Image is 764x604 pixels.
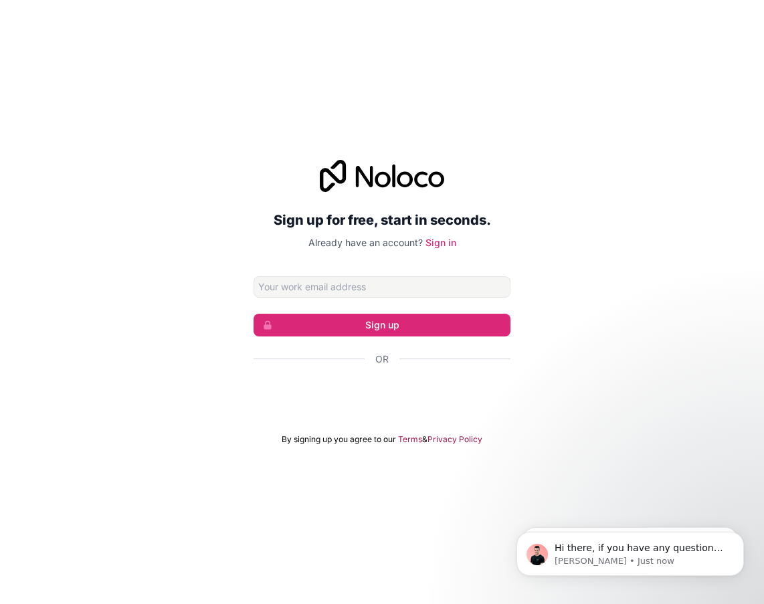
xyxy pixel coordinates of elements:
[247,381,517,410] iframe: Sign in with Google Button
[254,276,510,298] input: Email address
[254,314,510,336] button: Sign up
[282,434,396,445] span: By signing up you agree to our
[375,353,389,366] span: Or
[398,434,422,445] a: Terms
[425,237,456,248] a: Sign in
[422,434,427,445] span: &
[427,434,482,445] a: Privacy Policy
[254,208,510,232] h2: Sign up for free, start in seconds.
[496,504,764,597] iframe: Intercom notifications message
[308,237,423,248] span: Already have an account?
